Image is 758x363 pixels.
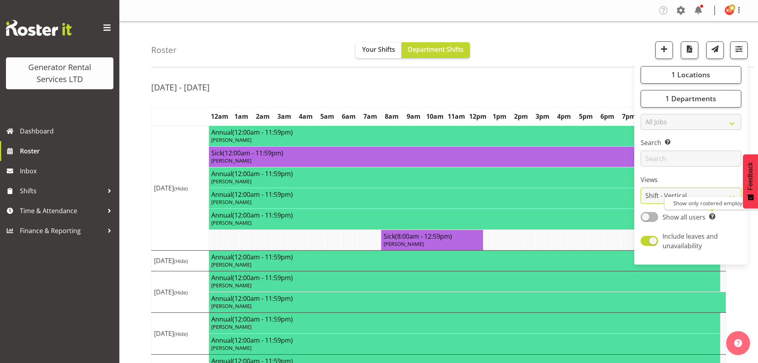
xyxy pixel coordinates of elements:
span: Department Shifts [408,45,464,54]
th: 10am [424,107,446,126]
span: (12:00am - 11:59pm) [232,253,293,261]
button: Feedback - Show survey [743,154,758,208]
th: 4pm [553,107,575,126]
span: (Hide) [174,289,188,296]
th: 7pm [618,107,639,126]
span: [PERSON_NAME] [211,136,251,143]
span: 1 Departments [665,94,716,103]
th: 2am [252,107,273,126]
span: (Hide) [174,330,188,337]
span: [PERSON_NAME] [211,282,251,289]
h4: Annual [211,253,717,261]
h4: Annual [211,336,717,344]
span: [PERSON_NAME] [211,302,251,310]
span: [PERSON_NAME] [211,198,251,206]
div: Generator Rental Services LTD [14,61,105,85]
span: (12:00am - 11:59pm) [232,211,293,220]
th: 11am [446,107,467,126]
th: 8am [381,107,403,126]
span: Include leaves and unavailability [663,232,718,250]
th: 2pm [511,107,532,126]
th: 5pm [575,107,596,126]
h4: Sick [384,232,481,240]
button: 1 Departments [641,90,741,108]
span: [PERSON_NAME] [211,178,251,185]
span: (12:00am - 11:59pm) [232,190,293,199]
button: Department Shifts [401,42,470,58]
span: (12:00am - 11:59pm) [223,149,283,157]
h4: Annual [211,315,717,323]
img: help-xxl-2.png [734,339,742,347]
img: Rosterit website logo [6,20,72,36]
span: (12:00am - 11:59pm) [232,336,293,345]
h4: Annual [211,128,717,136]
span: Finance & Reporting [20,225,103,237]
th: 4am [295,107,316,126]
th: 12am [209,107,230,126]
button: Filter Shifts [730,41,748,59]
span: Shifts [20,185,103,197]
span: 1 Locations [671,70,710,79]
span: Feedback [747,162,754,190]
button: Send a list of all shifts for the selected filtered period to all rostered employees. [706,41,724,59]
span: Time & Attendance [20,205,103,217]
label: Views [641,175,741,184]
span: (12:00am - 11:59pm) [232,315,293,324]
button: Download a PDF of the roster according to the set date range. [681,41,698,59]
th: 3pm [532,107,553,126]
span: Roster [20,145,115,157]
h4: Annual [211,211,723,219]
th: 12pm [467,107,489,126]
span: Your Shifts [362,45,395,54]
th: 1am [230,107,252,126]
label: Search [641,138,741,147]
span: (12:00am - 11:59pm) [232,294,293,303]
h4: Sick [211,149,717,157]
th: 3am [273,107,295,126]
span: (8:00am - 12:59pm) [395,232,452,241]
td: [DATE] [152,313,209,354]
th: 1pm [489,107,511,126]
th: 7am [360,107,381,126]
button: 1 Locations [641,66,741,84]
h4: Annual [211,170,717,178]
span: Dashboard [20,125,115,137]
h4: Annual [211,294,723,302]
button: Add a new shift [655,41,673,59]
img: kay-campbell10429.jpg [725,6,734,15]
span: [PERSON_NAME] [211,261,251,268]
th: 6am [338,107,360,126]
th: 9am [403,107,424,126]
span: (Hide) [174,257,188,265]
td: [DATE] [152,126,209,251]
button: Your Shifts [356,42,401,58]
input: Search [641,151,741,167]
span: [PERSON_NAME] [211,219,251,226]
span: [PERSON_NAME] [384,240,424,247]
span: (12:00am - 11:59pm) [232,169,293,178]
span: (12:00am - 11:59pm) [232,273,293,282]
h4: Annual [211,190,717,198]
th: 6pm [596,107,618,126]
th: 5am [317,107,338,126]
td: [DATE] [152,271,209,312]
span: [PERSON_NAME] [211,157,251,164]
span: Inbox [20,165,115,177]
span: (12:00am - 11:59pm) [232,128,293,137]
span: Show all users [663,213,705,222]
h2: [DATE] - [DATE] [151,82,210,92]
h4: Annual [211,274,717,282]
span: [PERSON_NAME] [211,323,251,330]
td: [DATE] [152,250,209,271]
span: [PERSON_NAME] [211,344,251,351]
h4: Roster [151,45,177,55]
span: (Hide) [174,185,188,192]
